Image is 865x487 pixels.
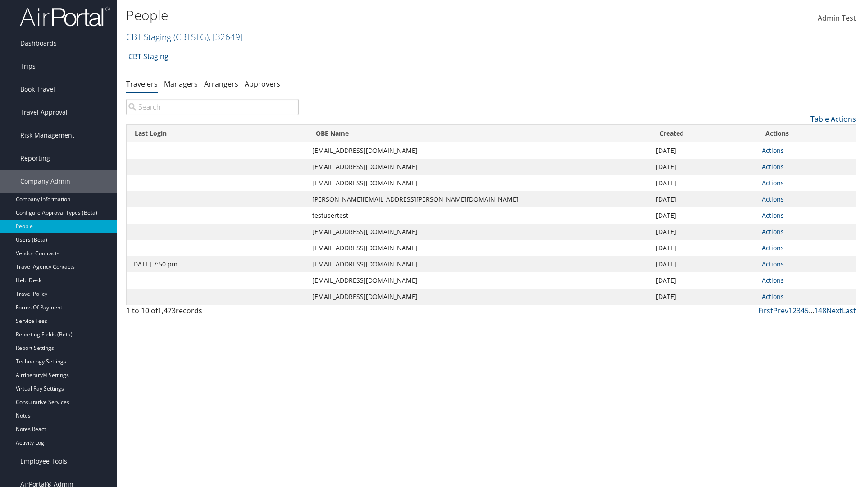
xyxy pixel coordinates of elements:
span: ( CBTSTG ) [173,31,209,43]
a: Actions [762,260,784,268]
a: 1 [788,306,792,316]
a: Actions [762,243,784,252]
span: 1,473 [158,306,176,316]
span: Admin Test [818,13,856,23]
a: Actions [762,146,784,155]
td: [DATE] [651,175,757,191]
a: Table Actions [810,114,856,124]
a: Prev [773,306,788,316]
a: 2 [792,306,797,316]
th: Created: activate to sort column ascending [651,125,757,142]
a: CBT Staging [128,47,168,65]
span: Dashboards [20,32,57,55]
span: Book Travel [20,78,55,101]
td: [EMAIL_ADDRESS][DOMAIN_NAME] [308,224,651,240]
a: Actions [762,179,784,187]
td: [DATE] [651,142,757,159]
a: CBT Staging [126,31,243,43]
td: [DATE] [651,272,757,289]
td: [EMAIL_ADDRESS][DOMAIN_NAME] [308,256,651,272]
a: Admin Test [818,5,856,32]
th: Last Login: activate to sort column ascending [127,125,308,142]
span: Trips [20,55,36,78]
span: Travel Approval [20,101,68,124]
th: Actions [757,125,856,142]
a: 148 [814,306,826,316]
td: [DATE] [651,289,757,305]
a: Managers [164,79,198,89]
a: Approvers [245,79,280,89]
a: Last [842,306,856,316]
td: [EMAIL_ADDRESS][DOMAIN_NAME] [308,240,651,256]
td: testusertest [308,207,651,224]
a: Arrangers [204,79,238,89]
a: First [758,306,773,316]
span: Risk Management [20,124,74,147]
a: 3 [797,306,801,316]
a: Actions [762,195,784,203]
span: Reporting [20,147,50,170]
span: Employee Tools [20,450,67,473]
td: [DATE] [651,191,757,207]
h1: People [126,6,613,25]
a: Actions [762,292,784,301]
td: [DATE] 7:50 pm [127,256,308,272]
input: Search [126,99,299,115]
td: [DATE] [651,159,757,175]
a: Next [826,306,842,316]
a: Actions [762,162,784,171]
td: [PERSON_NAME][EMAIL_ADDRESS][PERSON_NAME][DOMAIN_NAME] [308,191,651,207]
div: 1 to 10 of records [126,305,299,321]
td: [EMAIL_ADDRESS][DOMAIN_NAME] [308,272,651,289]
td: [EMAIL_ADDRESS][DOMAIN_NAME] [308,142,651,159]
a: Actions [762,211,784,220]
td: [DATE] [651,224,757,240]
td: [DATE] [651,207,757,224]
th: OBE Name: activate to sort column ascending [308,125,651,142]
a: Actions [762,276,784,285]
a: Travelers [126,79,158,89]
span: … [809,306,814,316]
a: 4 [801,306,805,316]
img: airportal-logo.png [20,6,110,27]
a: Actions [762,227,784,236]
td: [DATE] [651,240,757,256]
span: Company Admin [20,170,70,193]
td: [EMAIL_ADDRESS][DOMAIN_NAME] [308,175,651,191]
td: [DATE] [651,256,757,272]
td: [EMAIL_ADDRESS][DOMAIN_NAME] [308,289,651,305]
a: 5 [805,306,809,316]
span: , [ 32649 ] [209,31,243,43]
td: [EMAIL_ADDRESS][DOMAIN_NAME] [308,159,651,175]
